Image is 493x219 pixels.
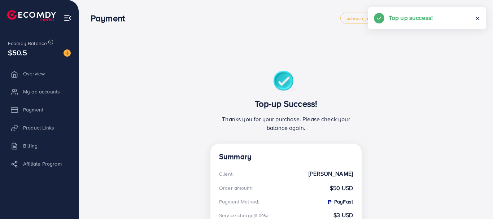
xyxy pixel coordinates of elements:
img: image [64,49,71,57]
strong: $50 USD [330,184,353,192]
img: logo [7,10,56,21]
div: Service charge [219,212,271,219]
strong: PayFast [327,198,353,205]
strong: [PERSON_NAME] [309,170,353,178]
span: $50.5 [8,47,27,58]
div: Payment Method: [219,198,259,205]
img: menu [64,14,72,22]
span: Ecomdy Balance [8,40,47,47]
p: Thanks you for your purchase. Please check your balance again. [219,115,353,132]
small: (6.00%): [254,213,269,219]
div: Order amount: [219,184,253,192]
h5: Top up success! [389,13,433,22]
h3: Payment [91,13,131,23]
h3: Top-up Success! [219,98,353,109]
img: success [273,71,299,93]
img: PayFast [327,199,332,205]
h4: Summary [219,152,353,161]
a: adreach_new_package [340,13,401,23]
span: adreach_new_package [346,16,395,21]
div: Client: [219,170,234,178]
